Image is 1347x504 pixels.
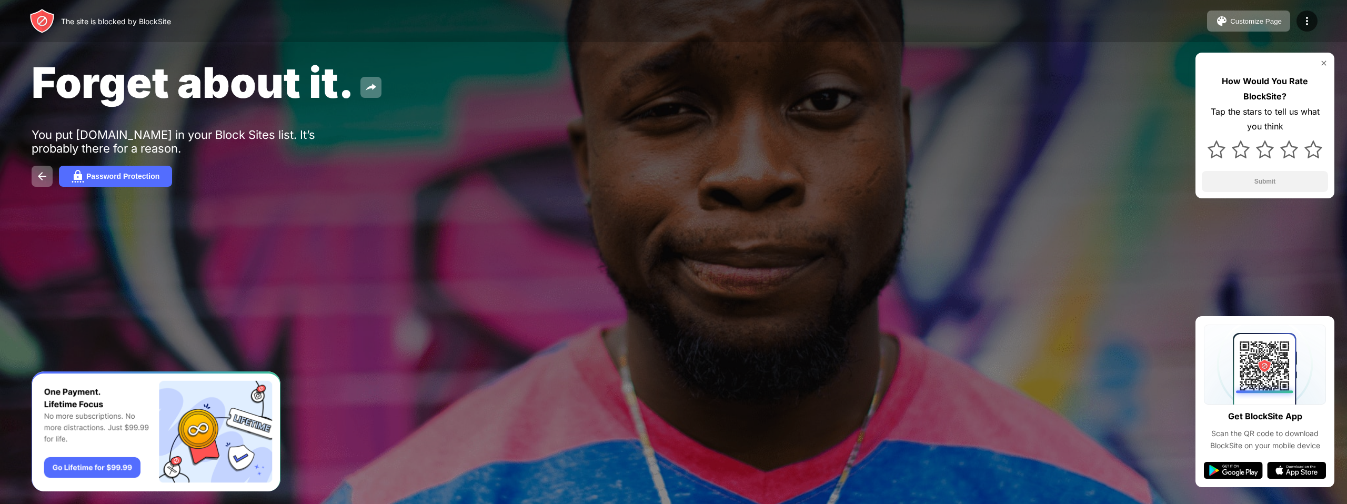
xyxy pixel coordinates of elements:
div: Get BlockSite App [1228,409,1302,424]
button: Submit [1202,171,1328,192]
div: The site is blocked by BlockSite [61,17,171,26]
img: rate-us-close.svg [1320,59,1328,67]
img: google-play.svg [1204,462,1263,479]
img: header-logo.svg [29,8,55,34]
iframe: Banner [32,371,280,492]
span: Forget about it. [32,57,354,108]
div: Scan the QR code to download BlockSite on your mobile device [1204,428,1326,451]
div: Tap the stars to tell us what you think [1202,104,1328,135]
img: star.svg [1304,140,1322,158]
img: qrcode.svg [1204,325,1326,405]
button: Customize Page [1207,11,1290,32]
div: Password Protection [86,172,159,180]
img: password.svg [72,170,84,183]
img: star.svg [1280,140,1298,158]
img: menu-icon.svg [1301,15,1313,27]
img: app-store.svg [1267,462,1326,479]
img: star.svg [1232,140,1250,158]
div: Customize Page [1230,17,1282,25]
div: You put [DOMAIN_NAME] in your Block Sites list. It’s probably there for a reason. [32,128,357,155]
img: share.svg [365,81,377,94]
button: Password Protection [59,166,172,187]
img: star.svg [1256,140,1274,158]
div: How Would You Rate BlockSite? [1202,74,1328,104]
img: star.svg [1208,140,1225,158]
img: pallet.svg [1215,15,1228,27]
img: back.svg [36,170,48,183]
